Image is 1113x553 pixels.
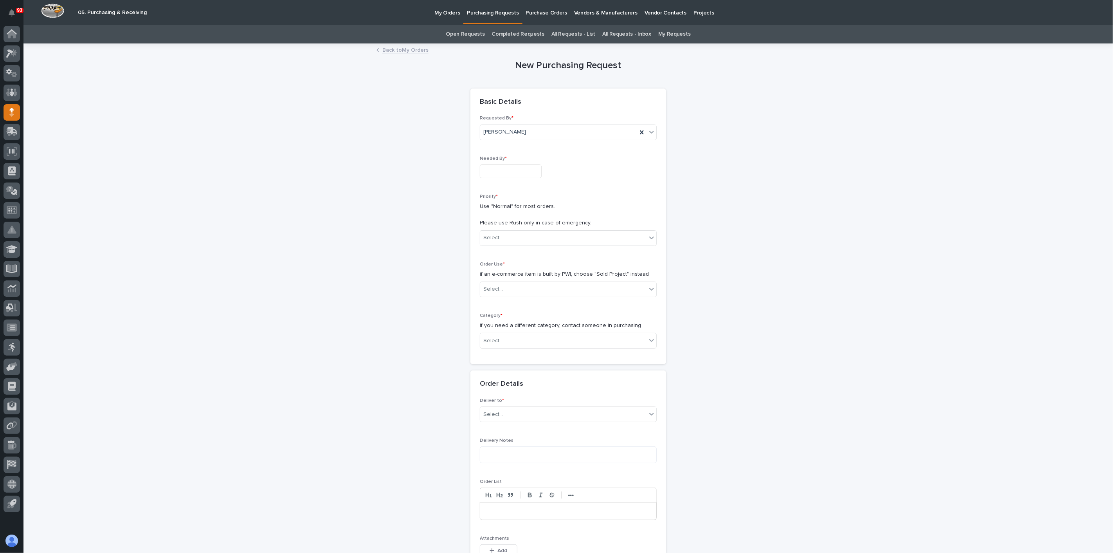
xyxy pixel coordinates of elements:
p: if an e-commerce item is built by PWI, choose "Sold Project" instead [480,270,657,278]
span: Requested By [480,116,513,121]
button: users-avatar [4,533,20,549]
span: Priority [480,194,498,199]
span: Delivery Notes [480,438,513,443]
a: Back toMy Orders [382,45,429,54]
div: Select... [483,410,503,419]
img: Workspace Logo [41,4,64,18]
div: Select... [483,234,503,242]
div: Select... [483,285,503,293]
span: Order List [480,479,502,484]
strong: ••• [568,492,574,499]
p: Use "Normal" for most orders. Please use Rush only in case of emergency. [480,202,657,227]
span: [PERSON_NAME] [483,128,526,136]
p: if you need a different category, contact someone in purchasing [480,322,657,330]
a: My Requests [658,25,691,43]
h2: 05. Purchasing & Receiving [78,9,147,16]
button: Notifications [4,5,20,21]
a: All Requests - Inbox [602,25,651,43]
span: Deliver to [480,398,504,403]
h1: New Purchasing Request [470,60,666,71]
div: Select... [483,337,503,345]
div: Notifications93 [10,9,20,22]
span: Order Use [480,262,505,267]
a: All Requests - List [551,25,595,43]
button: ••• [566,490,576,500]
a: Open Requests [446,25,485,43]
span: Category [480,313,502,318]
span: Attachments [480,536,509,541]
h2: Basic Details [480,98,521,107]
a: Completed Requests [492,25,544,43]
h2: Order Details [480,380,523,389]
span: Needed By [480,156,507,161]
p: 93 [17,7,22,13]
